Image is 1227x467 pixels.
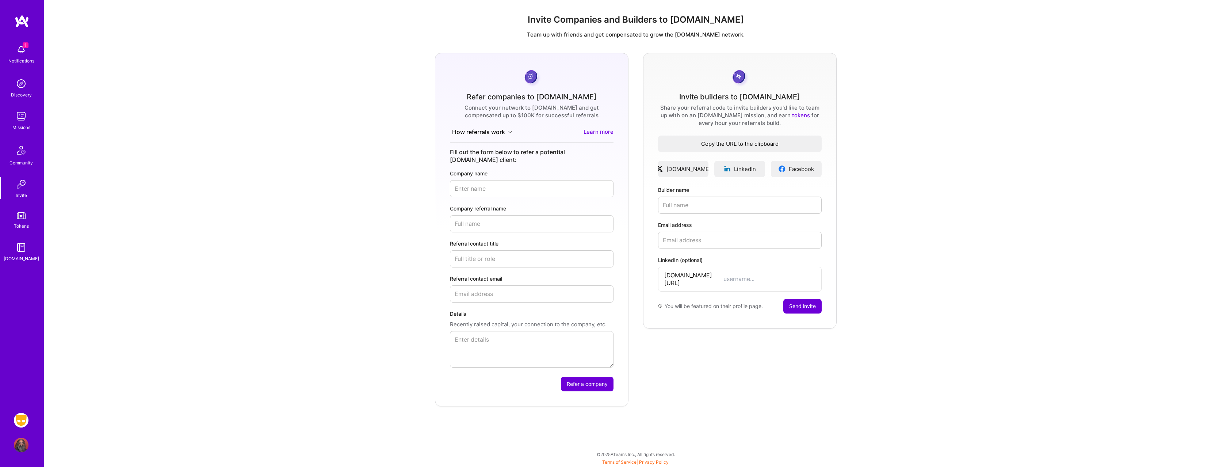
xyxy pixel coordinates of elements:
[12,413,30,428] a: Grindr: Mobile + BE + Cloud
[450,250,613,267] input: Full title or role
[664,272,723,287] span: [DOMAIN_NAME][URL]
[14,438,28,452] img: User Avatar
[14,240,28,255] img: guide book
[23,42,28,48] span: 1
[658,161,709,177] a: [DOMAIN_NAME]
[9,159,33,167] div: Community
[778,165,786,172] img: facebookLogo
[12,438,30,452] a: User Avatar
[522,68,541,87] img: purpleCoin
[666,165,711,173] span: [DOMAIN_NAME]
[14,413,28,428] img: Grindr: Mobile + BE + Cloud
[679,93,800,101] div: Invite builders to [DOMAIN_NAME]
[450,240,613,247] label: Referral contact title
[450,104,613,119] div: Connect your network to [DOMAIN_NAME] and get compensated up to $100K for successful referrals
[602,459,669,465] span: |
[450,180,613,197] input: Enter name
[602,459,637,465] a: Terms of Service
[658,299,763,314] div: You will be featured on their profile page.
[4,255,39,262] div: [DOMAIN_NAME]
[639,459,669,465] a: Privacy Policy
[467,93,597,101] div: Refer companies to [DOMAIN_NAME]
[789,165,814,173] span: Facebook
[658,232,822,249] input: Email address
[450,148,613,164] div: Fill out the form below to refer a potential [DOMAIN_NAME] client:
[792,112,810,119] a: tokens
[450,320,613,328] p: Recently raised capital, your connection to the company, etc.
[14,42,28,57] img: bell
[16,191,27,199] div: Invite
[734,165,756,173] span: LinkedIn
[658,104,822,127] div: Share your referral code to invite builders you'd like to team up with on an [DOMAIN_NAME] missio...
[450,128,515,136] button: How referrals work
[50,31,1221,38] p: Team up with friends and get compensated to grow the [DOMAIN_NAME] network.
[12,141,30,159] img: Community
[584,128,613,136] a: Learn more
[561,377,613,391] button: Refer a company
[12,124,30,131] div: Missions
[723,275,815,283] input: username...
[658,197,822,214] input: Full name
[783,299,822,314] button: Send invite
[50,15,1221,25] h1: Invite Companies and Builders to [DOMAIN_NAME]
[450,285,613,303] input: Email address
[771,161,822,177] a: Facebook
[450,275,613,282] label: Referral contact email
[11,91,32,99] div: Discovery
[450,170,613,177] label: Company name
[656,165,664,172] img: xLogo
[658,136,822,152] button: Copy the URL to the clipboard
[658,256,822,264] label: LinkedIn (optional)
[14,76,28,91] img: discovery
[450,215,613,232] input: Full name
[14,109,28,124] img: teamwork
[723,165,731,172] img: linkedinLogo
[44,445,1227,463] div: © 2025 ATeams Inc., All rights reserved.
[15,15,29,28] img: logo
[714,161,765,177] a: LinkedIn
[730,68,749,87] img: grayCoin
[14,177,28,191] img: Invite
[658,140,822,148] span: Copy the URL to the clipboard
[14,222,29,230] div: Tokens
[658,221,822,229] label: Email address
[17,212,26,219] img: tokens
[450,310,613,318] label: Details
[8,57,34,65] div: Notifications
[450,205,613,212] label: Company referral name
[658,186,822,194] label: Builder name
